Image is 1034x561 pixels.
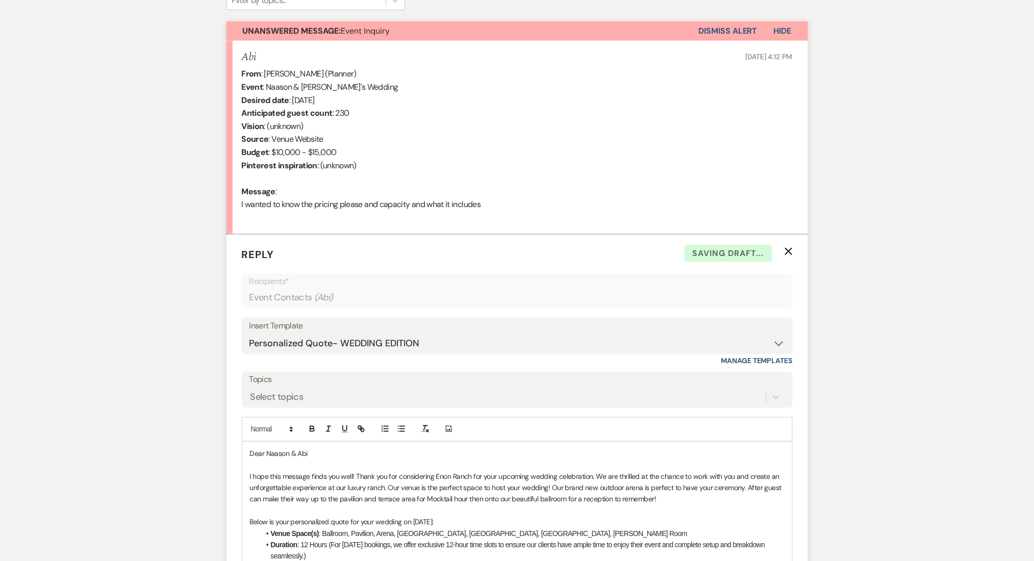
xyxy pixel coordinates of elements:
[271,541,297,549] strong: Duration
[242,68,261,79] b: From
[243,25,341,36] strong: Unanswered Message:
[242,186,276,197] b: Message
[699,21,758,41] button: Dismiss Alert
[260,528,785,540] li: : Ballroom, Pavilion, Arena, [GEOGRAPHIC_DATA], [GEOGRAPHIC_DATA], [GEOGRAPHIC_DATA], [PERSON_NAM...
[271,530,319,538] strong: Venue Space(s)
[242,248,274,261] span: Reply
[226,21,699,41] button: Unanswered Message:Event Inquiry
[242,67,793,224] div: : [PERSON_NAME] (Planner) : Naason & [PERSON_NAME]'s Wedding : [DATE] : 230 : (unknown) : Venue W...
[242,160,318,171] b: Pinterest inspiration
[758,21,808,41] button: Hide
[250,471,785,505] p: I hope this message finds you well! Thank you for considering Enon Ranch for your upcoming weddin...
[242,134,269,144] b: Source
[242,51,257,64] h5: Abi
[250,390,304,404] div: Select topics
[242,82,263,92] b: Event
[242,108,333,118] b: Anticipated guest count
[250,517,785,528] p: Below is your personalized quote for your wedding on [DATE]:
[249,288,785,308] div: Event Contacts
[745,52,792,61] span: [DATE] 4:12 PM
[685,245,772,262] span: Saving draft...
[249,373,785,388] label: Topics
[250,448,785,460] p: Dear Naason & Abi
[721,356,793,366] a: Manage Templates
[249,319,785,334] div: Insert Template
[242,121,264,132] b: Vision
[249,275,785,288] p: Recipients*
[774,25,792,36] span: Hide
[242,147,269,158] b: Budget
[243,25,390,36] span: Event Inquiry
[242,95,289,106] b: Desired date
[314,291,334,304] span: ( Abi )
